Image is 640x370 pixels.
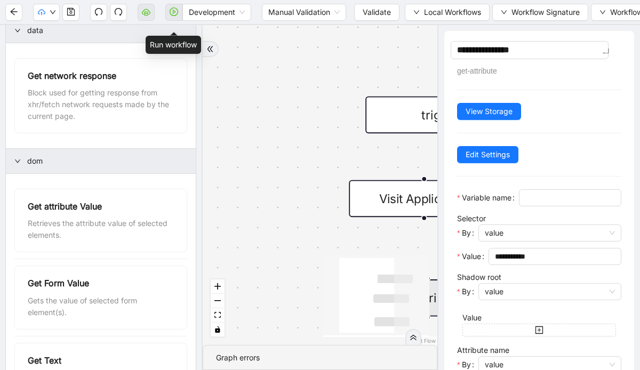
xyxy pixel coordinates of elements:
span: right [14,158,21,164]
span: undo [94,7,103,16]
button: downWorkflow Signature [492,4,588,21]
span: Manual Validation [268,4,340,20]
div: Get Text [28,354,174,367]
button: fit view [211,308,225,323]
button: zoom out [211,294,225,308]
span: value [485,225,615,241]
span: By [462,286,471,297]
button: downLocal Workflows [405,4,490,21]
div: Run workflow [146,36,201,54]
div: Get Form Value [28,277,174,290]
div: triggerplus-circle [365,96,516,134]
span: down [50,9,56,15]
span: arrow-left [10,7,18,16]
span: View Storage [466,106,513,117]
span: down [599,9,606,15]
button: arrow-left [5,4,22,21]
label: Shadow root [457,272,501,281]
span: plus-square [535,326,543,334]
div: Block used for getting response from xhr/fetch network requests made by the current page. [28,87,174,122]
span: Development [189,4,245,20]
div: Get attribute Value [28,200,174,213]
div: Value [462,312,616,324]
span: dom [27,155,187,167]
button: save [62,4,79,21]
button: Validate [354,4,399,21]
button: zoom in [211,279,225,294]
span: By [462,227,471,239]
button: plus-square [462,324,616,336]
div: dom [6,149,196,173]
span: value [485,284,615,300]
span: Validate [363,6,391,18]
button: Edit Settings [457,146,518,163]
span: Edit Settings [466,149,510,160]
div: Get network response [28,69,174,83]
span: Local Workflows [424,6,481,18]
div: Graph errors [216,352,424,364]
label: Attribute name [457,345,509,355]
span: Value [462,251,481,262]
div: Retrieves the attribute value of selected elements. [28,218,174,241]
span: right [14,27,21,34]
span: save [67,7,75,16]
button: cloud-uploaddown [33,4,60,21]
span: double-right [206,45,214,53]
button: redo [110,4,127,21]
div: Gets the value of selected form element(s). [28,295,174,318]
button: toggle interactivity [211,323,225,337]
button: undo [90,4,107,21]
div: trigger [365,96,516,134]
span: get-attribute [457,67,497,75]
button: cloud-server [138,4,155,21]
a: React Flow attribution [408,337,436,344]
div: Visit Application [349,180,499,218]
span: down [413,9,420,15]
span: down [501,9,507,15]
span: Workflow Signature [511,6,580,18]
div: data [6,18,196,43]
span: plus-circle [428,148,453,173]
span: cloud-server [142,7,150,16]
span: Variable name [462,192,511,204]
label: Selector [457,214,486,223]
span: redo [114,7,123,16]
button: View Storage [457,103,521,120]
span: data [27,25,187,36]
span: plus-circle [412,232,437,257]
span: cloud-upload [38,9,45,16]
span: double-right [410,334,417,341]
div: Visit Applicationplus-circle [349,180,499,218]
